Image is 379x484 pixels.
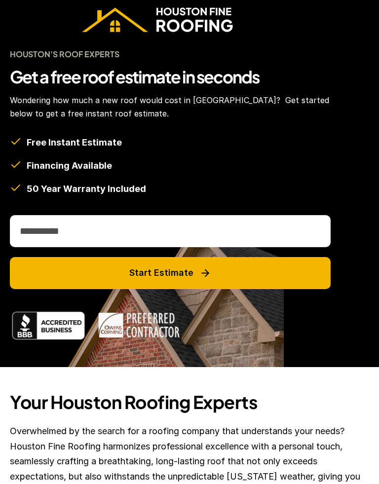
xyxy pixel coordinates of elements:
[27,183,146,195] h5: 50 Year Warranty Included
[10,49,331,60] h4: Houston's Roof Experts
[27,159,112,172] h5: Financing Available
[27,136,122,149] h5: Free Instant Estimate
[10,257,331,289] button: Start Estimate
[10,94,331,120] p: Wondering how much a new roof would cost in [GEOGRAPHIC_DATA]? Get started below to get a free in...
[10,68,331,86] h1: Get a free roof estimate in seconds
[10,392,369,412] h2: Your Houston Roofing Experts
[129,267,193,278] p: Start Estimate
